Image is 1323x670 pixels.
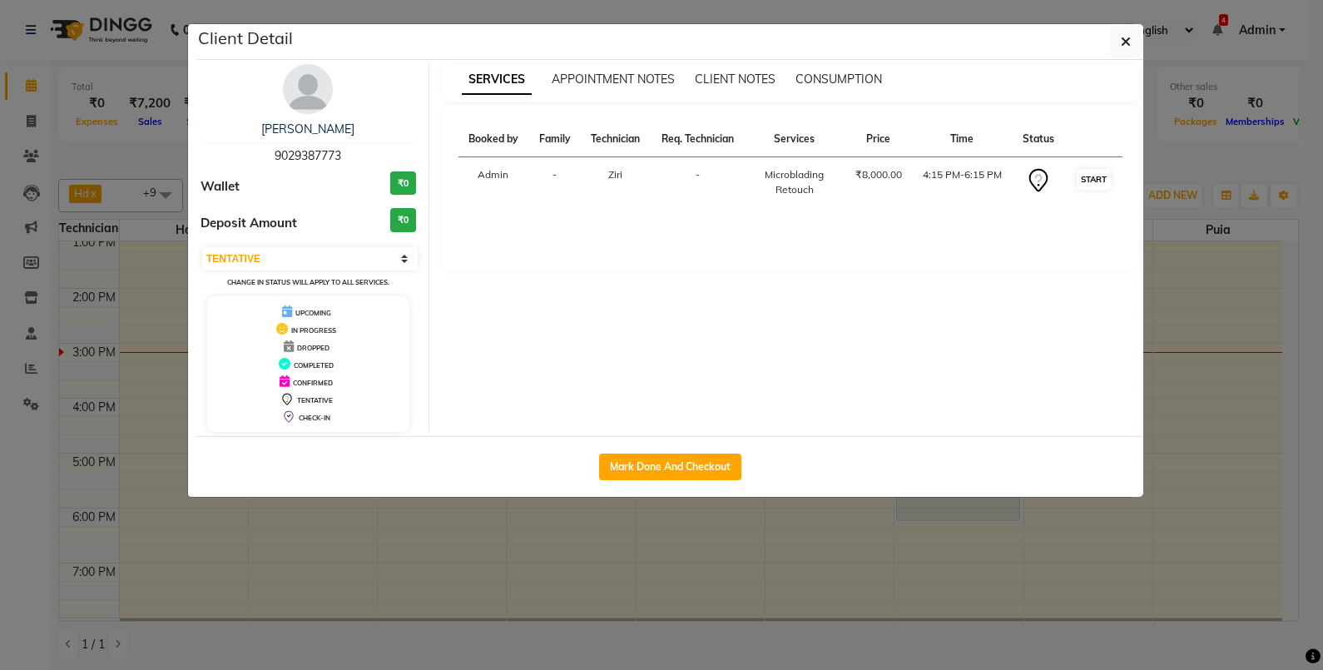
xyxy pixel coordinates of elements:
th: Family [528,122,581,157]
button: Mark Done And Checkout [599,454,741,480]
small: Change in status will apply to all services. [227,278,389,286]
span: APPOINTMENT NOTES [552,72,675,87]
h3: ₹0 [390,171,416,196]
h3: ₹0 [390,208,416,232]
div: Microblading Retouch [754,167,835,197]
span: Wallet [201,177,240,196]
th: Technician [581,122,651,157]
span: Deposit Amount [201,214,297,233]
th: Req. Technician [651,122,744,157]
span: 9029387773 [275,148,341,163]
th: Services [744,122,845,157]
span: CHECK-IN [299,414,330,422]
td: 4:15 PM-6:15 PM [912,157,1012,208]
span: DROPPED [297,344,330,352]
th: Price [845,122,912,157]
td: Admin [458,157,529,208]
div: ₹8,000.00 [855,167,902,182]
span: SERVICES [462,65,532,95]
th: Booked by [458,122,529,157]
span: COMPLETED [294,361,334,370]
td: - [651,157,744,208]
span: CLIENT NOTES [695,72,775,87]
span: CONSUMPTION [795,72,882,87]
span: UPCOMING [295,309,331,317]
th: Time [912,122,1012,157]
td: - [528,157,581,208]
span: CONFIRMED [293,379,333,387]
th: Status [1013,122,1065,157]
a: [PERSON_NAME] [261,122,354,136]
span: IN PROGRESS [291,326,336,335]
span: TENTATIVE [297,396,333,404]
span: Ziri [608,168,622,181]
h5: Client Detail [198,26,293,51]
button: START [1077,169,1111,190]
img: avatar [283,64,333,114]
